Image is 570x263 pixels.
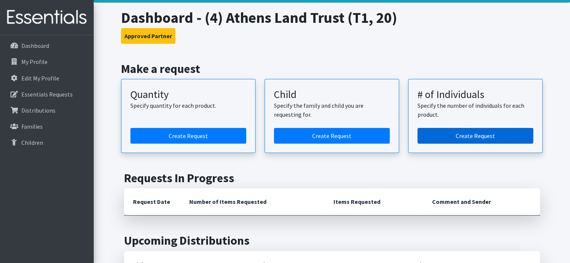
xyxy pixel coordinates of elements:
h2: Upcoming Distributions [124,233,540,248]
a: Edit My Profile [3,71,91,86]
h3: Quantity [130,88,246,101]
a: Children [3,135,91,150]
h3: # of Individuals [417,88,533,101]
h2: Make a request [121,62,543,76]
a: Create a request for a child or family [274,128,390,144]
p: Children [21,139,43,146]
img: HumanEssentials [3,5,91,30]
th: Comment and Sender [423,188,540,215]
button: Approved Partner [121,28,175,44]
p: Specify the number of individuals for each product. [417,101,533,119]
p: Edit My Profile [21,74,59,82]
p: Specify quantity for each product. [130,101,246,110]
p: Families [21,123,43,130]
p: Dashboard [21,42,49,49]
p: Specify the family and child you are requesting for. [274,101,390,119]
a: Create a request by number of individuals [417,128,533,144]
th: Request Date [124,188,180,215]
a: My Profile [3,54,91,69]
p: My Profile [21,58,48,65]
a: Distributions [3,103,91,118]
p: Distributions [21,107,55,114]
a: Dashboard [3,38,91,53]
h3: Child [274,88,390,101]
p: Essentials Requests [21,91,73,98]
th: Items Requested [325,188,423,215]
a: Essentials Requests [3,87,91,102]
h1: Dashboard - (4) Athens Land Trust (T1, 20) [121,9,543,27]
h2: Requests In Progress [124,171,540,185]
th: Number of Items Requested [180,188,325,215]
a: Families [3,119,91,134]
a: Create a request by quantity [130,128,246,144]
